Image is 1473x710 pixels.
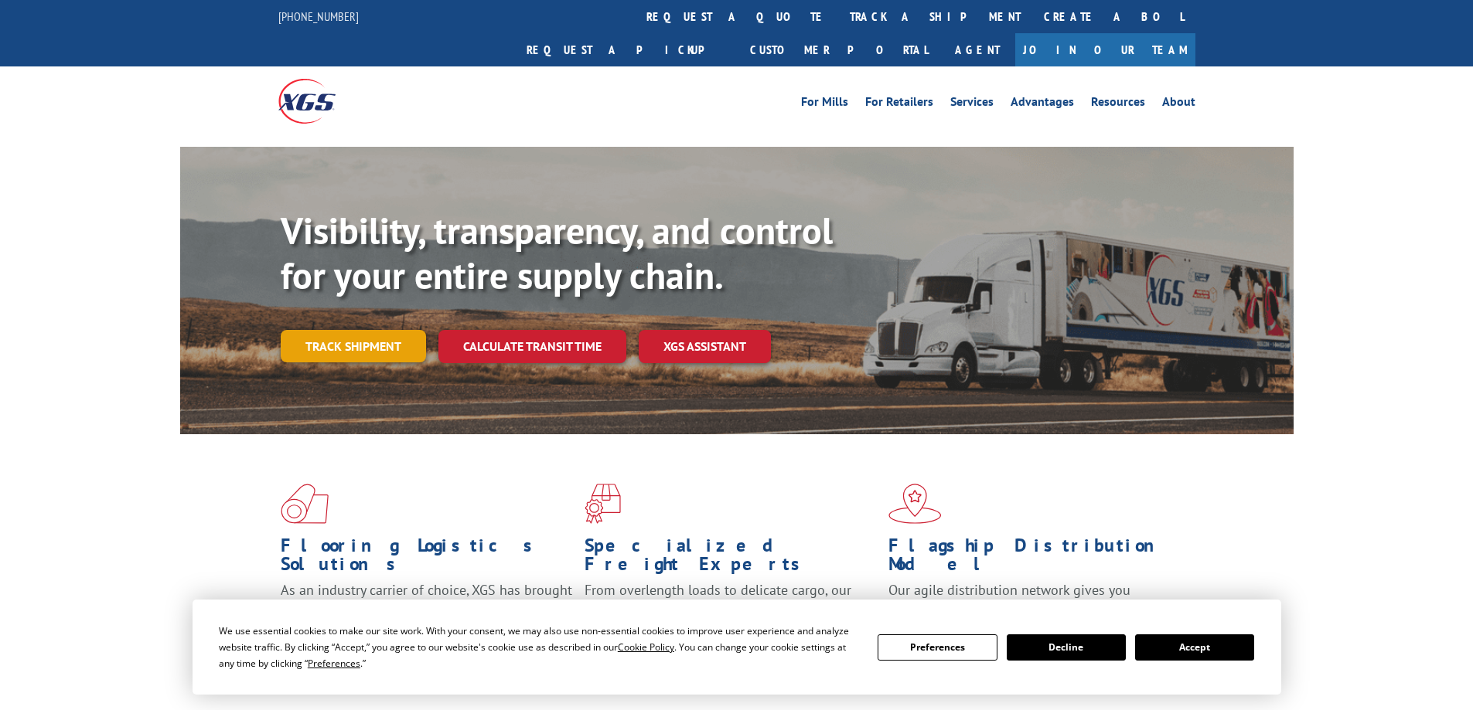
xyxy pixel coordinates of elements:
span: Preferences [308,657,360,670]
a: Resources [1091,96,1145,113]
a: For Mills [801,96,848,113]
img: xgs-icon-flagship-distribution-model-red [888,484,942,524]
a: Join Our Team [1015,33,1195,66]
span: Cookie Policy [618,640,674,654]
a: Request a pickup [515,33,738,66]
a: XGS ASSISTANT [639,330,771,363]
a: Agent [939,33,1015,66]
a: Services [950,96,994,113]
span: Our agile distribution network gives you nationwide inventory management on demand. [888,581,1173,617]
h1: Flagship Distribution Model [888,536,1181,581]
a: Advantages [1011,96,1074,113]
button: Decline [1007,634,1126,661]
a: For Retailers [865,96,933,113]
p: From overlength loads to delicate cargo, our experienced staff knows the best way to move your fr... [585,581,877,650]
h1: Specialized Freight Experts [585,536,877,581]
a: [PHONE_NUMBER] [278,8,359,24]
a: Track shipment [281,330,426,362]
div: Cookie Consent Prompt [193,600,1281,695]
img: xgs-icon-total-supply-chain-intelligence-red [281,484,329,524]
span: As an industry carrier of choice, XGS has brought innovation and dedication to flooring logistics... [281,581,572,636]
button: Accept [1135,634,1254,661]
a: About [1162,96,1195,113]
img: xgs-icon-focused-on-flooring-red [585,484,621,524]
a: Customer Portal [738,33,939,66]
div: We use essential cookies to make our site work. With your consent, we may also use non-essential ... [219,623,859,671]
a: Calculate transit time [438,330,626,363]
button: Preferences [878,634,997,661]
h1: Flooring Logistics Solutions [281,536,573,581]
b: Visibility, transparency, and control for your entire supply chain. [281,206,833,299]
